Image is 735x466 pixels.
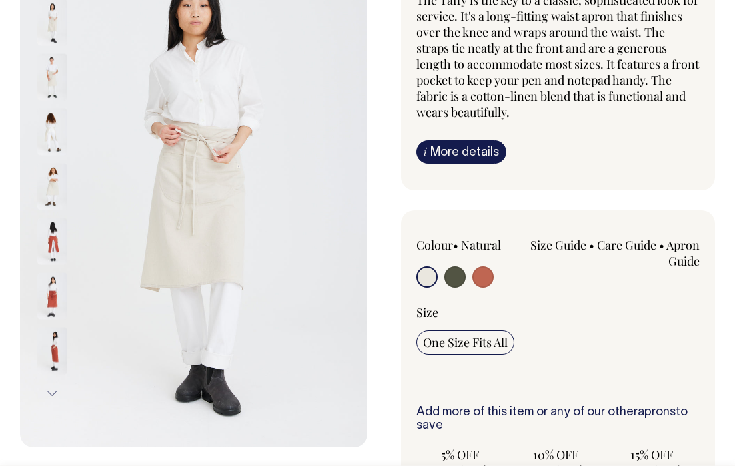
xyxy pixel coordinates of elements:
[659,237,664,253] span: •
[530,237,586,253] a: Size Guide
[416,140,506,164] a: iMore details
[416,237,530,253] div: Colour
[614,447,689,463] span: 15% OFF
[638,407,676,418] a: aprons
[37,273,67,320] img: rust
[424,144,427,158] span: i
[37,218,67,265] img: rust
[519,447,594,463] span: 10% OFF
[461,237,501,253] label: Natural
[666,237,700,269] a: Apron Guide
[37,54,67,101] img: natural
[423,447,498,463] span: 5% OFF
[416,406,700,433] h6: Add more of this item or any of our other to save
[423,334,508,351] span: One Size Fits All
[416,304,700,320] div: Size
[37,328,67,375] img: rust
[37,164,67,210] img: natural
[453,237,458,253] span: •
[589,237,594,253] span: •
[37,109,67,156] img: natural
[42,379,62,409] button: Next
[416,330,514,355] input: One Size Fits All
[597,237,656,253] a: Care Guide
